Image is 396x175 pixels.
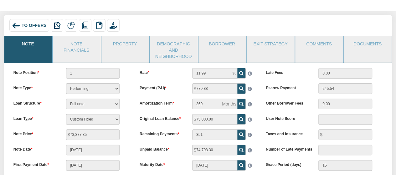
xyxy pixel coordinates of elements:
label: Escrow Payment [261,83,314,91]
label: Loan Type [9,114,61,121]
a: Note [4,36,52,52]
label: Rate [135,68,188,75]
span: To Offers [22,23,47,28]
label: Note Position [9,68,61,75]
label: Number of Late Payments [261,145,314,152]
img: partial.png [67,22,75,29]
a: Demographic and Neighborhood [150,36,197,63]
a: Note Financials [53,36,100,56]
label: First Payment Date [9,160,61,167]
a: Exit Strategy [247,36,294,52]
label: Taxes and Insurance [261,129,314,137]
a: Property [101,36,149,52]
label: Late Fees [261,68,314,75]
a: Comments [295,36,342,52]
label: Note Price [9,129,61,137]
img: purchase_offer.png [110,22,117,29]
img: export.svg [53,22,61,29]
label: Note Date [9,145,61,152]
label: Amortization Term [135,99,188,106]
label: Remaining Payments [135,129,188,137]
input: MM/DD/YYYY [192,160,237,171]
input: MM/DD/YYYY [66,160,120,171]
label: Maturity Date [135,160,188,167]
label: Other Borrower Fees [261,99,314,106]
label: Payment (P&I) [135,83,188,91]
a: Documents [344,36,391,52]
label: Grace Period (days) [261,160,314,167]
input: This field can contain only numeric characters [192,68,237,79]
img: back_arrow_left_icon.svg [12,22,20,30]
input: MM/DD/YYYY [66,145,120,155]
label: Original Loan Balance [135,114,188,121]
a: Borrower [198,36,246,52]
label: Loan Structure [9,99,61,106]
label: Note Type [9,83,61,91]
img: copy.png [95,22,103,29]
label: User Note Score [261,114,314,121]
label: Unpaid Balance [135,145,188,152]
img: reports.png [81,22,89,29]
